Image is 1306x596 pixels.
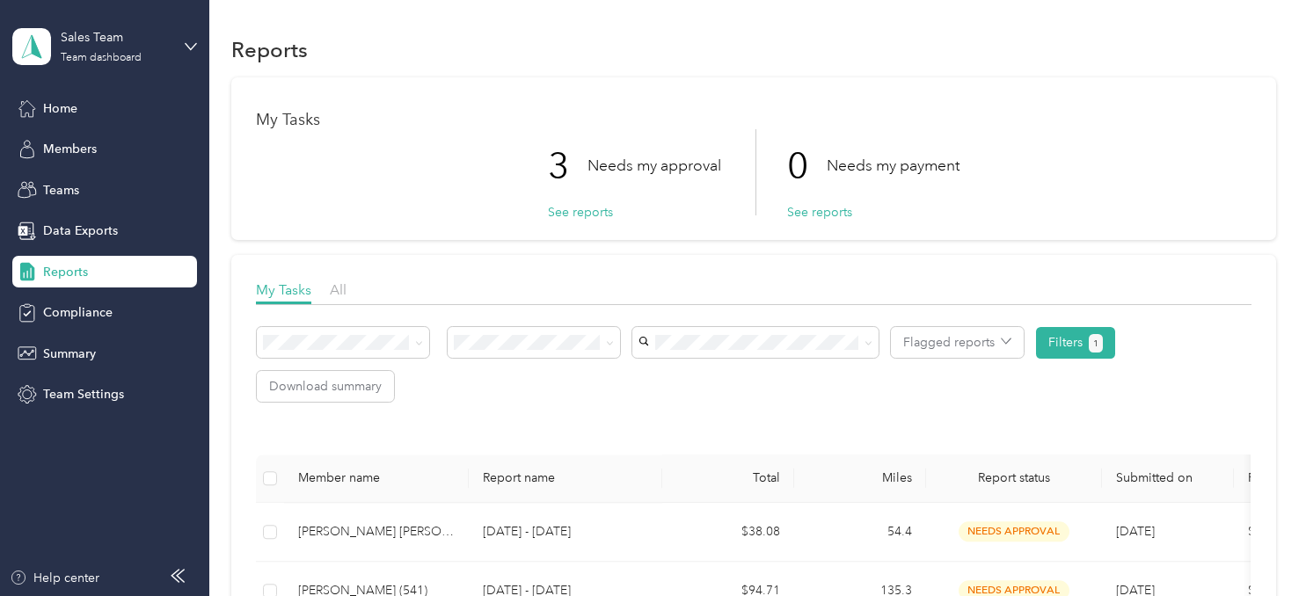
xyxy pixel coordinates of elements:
[794,503,926,562] td: 54.4
[891,327,1024,358] button: Flagged reports
[43,263,88,281] span: Reports
[43,303,113,322] span: Compliance
[330,281,347,298] span: All
[256,111,1251,129] h1: My Tasks
[256,281,311,298] span: My Tasks
[1208,498,1306,596] iframe: Everlance-gr Chat Button Frame
[940,471,1088,486] span: Report status
[469,454,662,503] th: Report name
[808,471,912,486] div: Miles
[43,345,96,363] span: Summary
[298,522,455,541] div: [PERSON_NAME] [PERSON_NAME] (532)
[587,155,721,177] p: Needs my approval
[43,385,124,403] span: Team Settings
[43,140,97,158] span: Members
[43,99,77,118] span: Home
[298,471,455,486] div: Member name
[1089,334,1104,353] button: 1
[1116,524,1155,539] span: [DATE]
[827,155,959,177] p: Needs my payment
[959,521,1069,541] span: needs approval
[43,222,118,240] span: Data Exports
[483,522,648,541] p: [DATE] - [DATE]
[787,203,852,222] button: See reports
[548,129,587,203] p: 3
[61,53,142,63] div: Team dashboard
[662,503,794,562] td: $38.08
[10,569,99,587] button: Help center
[43,181,79,200] span: Teams
[787,129,827,203] p: 0
[1093,336,1098,352] span: 1
[1036,327,1116,359] button: Filters1
[548,203,613,222] button: See reports
[61,28,171,47] div: Sales Team
[676,471,780,486] div: Total
[231,40,308,59] h1: Reports
[284,454,469,503] th: Member name
[257,371,394,402] button: Download summary
[1102,454,1234,503] th: Submitted on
